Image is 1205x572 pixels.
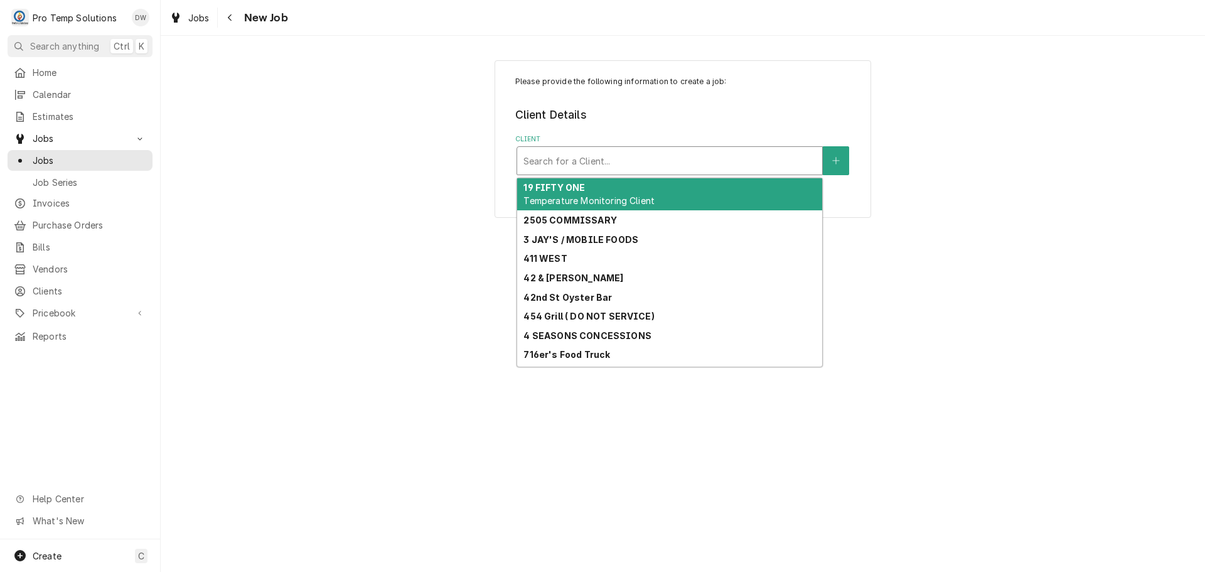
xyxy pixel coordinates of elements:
span: Jobs [33,154,146,167]
span: Search anything [30,40,99,53]
strong: 3 JAY'S / MOBILE FOODS [523,234,638,245]
span: Temperature Monitoring Client [523,195,655,206]
div: Client [515,134,851,175]
a: Jobs [8,150,153,171]
a: Invoices [8,193,153,213]
span: K [139,40,144,53]
span: Reports [33,330,146,343]
p: Please provide the following information to create a job: [515,76,851,87]
a: Go to Pricebook [8,303,153,323]
strong: 2505 COMMISSARY [523,215,616,225]
span: Purchase Orders [33,219,146,232]
div: P [11,9,29,26]
span: New Job [240,9,288,26]
a: Bills [8,237,153,257]
a: Clients [8,281,153,301]
label: Client [515,134,851,144]
div: Job Create/Update [495,60,871,218]
a: Estimates [8,106,153,127]
span: C [138,549,144,563]
a: Reports [8,326,153,347]
button: Navigate back [220,8,240,28]
span: Estimates [33,110,146,123]
div: Job Create/Update Form [515,76,851,175]
button: Search anythingCtrlK [8,35,153,57]
strong: 411 WEST [523,253,567,264]
span: Create [33,551,62,561]
div: DW [132,9,149,26]
span: Home [33,66,146,79]
strong: 4 SEASONS CONCESSIONS [523,330,651,341]
a: Purchase Orders [8,215,153,235]
a: Go to Jobs [8,128,153,149]
strong: 454 Grill ( DO NOT SERVICE) [523,311,654,321]
a: Go to What's New [8,510,153,531]
strong: 42nd St Oyster Bar [523,292,612,303]
a: Home [8,62,153,83]
span: Calendar [33,88,146,101]
a: Go to Help Center [8,488,153,509]
strong: 716er's Food Truck [523,349,610,360]
a: Vendors [8,259,153,279]
span: Invoices [33,197,146,210]
span: Clients [33,284,146,298]
strong: 42 & [PERSON_NAME] [523,273,623,283]
span: Ctrl [114,40,130,53]
span: Bills [33,240,146,254]
button: Create New Client [823,146,849,175]
div: Pro Temp Solutions's Avatar [11,9,29,26]
div: Pro Temp Solutions [33,11,117,24]
strong: 19 FIFTY ONE [523,182,585,193]
span: Jobs [33,132,127,145]
div: Dana Williams's Avatar [132,9,149,26]
a: Calendar [8,84,153,105]
span: Jobs [188,11,210,24]
a: Jobs [164,8,215,28]
a: Job Series [8,172,153,193]
span: Help Center [33,492,145,505]
span: Vendors [33,262,146,276]
span: What's New [33,514,145,527]
legend: Client Details [515,107,851,123]
svg: Create New Client [832,156,840,165]
span: Job Series [33,176,146,189]
span: Pricebook [33,306,127,320]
